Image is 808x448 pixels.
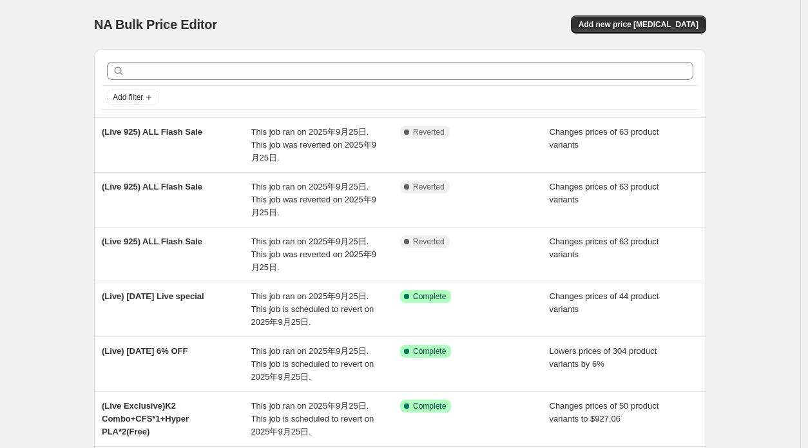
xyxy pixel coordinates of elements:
[550,291,659,314] span: Changes prices of 44 product variants
[550,127,659,150] span: Changes prices of 63 product variants
[251,182,376,217] span: This job ran on 2025年9月25日. This job was reverted on 2025年9月25日.
[251,401,374,436] span: This job ran on 2025年9月25日. This job is scheduled to revert on 2025年9月25日.
[413,401,446,411] span: Complete
[251,237,376,272] span: This job ran on 2025年9月25日. This job was reverted on 2025年9月25日.
[113,92,143,102] span: Add filter
[251,127,376,162] span: This job ran on 2025年9月25日. This job was reverted on 2025年9月25日.
[550,401,659,424] span: Changes prices of 50 product variants to $927.06
[102,127,202,137] span: (Live 925) ALL Flash Sale
[550,346,657,369] span: Lowers prices of 304 product variants by 6%
[102,401,189,436] span: (Live Exclusive)K2 Combo+CFS*1+Hyper PLA*2(Free)
[413,346,446,356] span: Complete
[102,346,188,356] span: (Live) [DATE] 6% OFF
[550,237,659,259] span: Changes prices of 63 product variants
[413,127,445,137] span: Reverted
[579,19,698,30] span: Add new price [MEDICAL_DATA]
[571,15,706,34] button: Add new price [MEDICAL_DATA]
[251,291,374,327] span: This job ran on 2025年9月25日. This job is scheduled to revert on 2025年9月25日.
[102,182,202,191] span: (Live 925) ALL Flash Sale
[413,182,445,192] span: Reverted
[107,90,159,105] button: Add filter
[94,17,217,32] span: NA Bulk Price Editor
[413,291,446,302] span: Complete
[251,346,374,382] span: This job ran on 2025年9月25日. This job is scheduled to revert on 2025年9月25日.
[102,291,204,301] span: (Live) [DATE] Live special
[102,237,202,246] span: (Live 925) ALL Flash Sale
[550,182,659,204] span: Changes prices of 63 product variants
[413,237,445,247] span: Reverted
